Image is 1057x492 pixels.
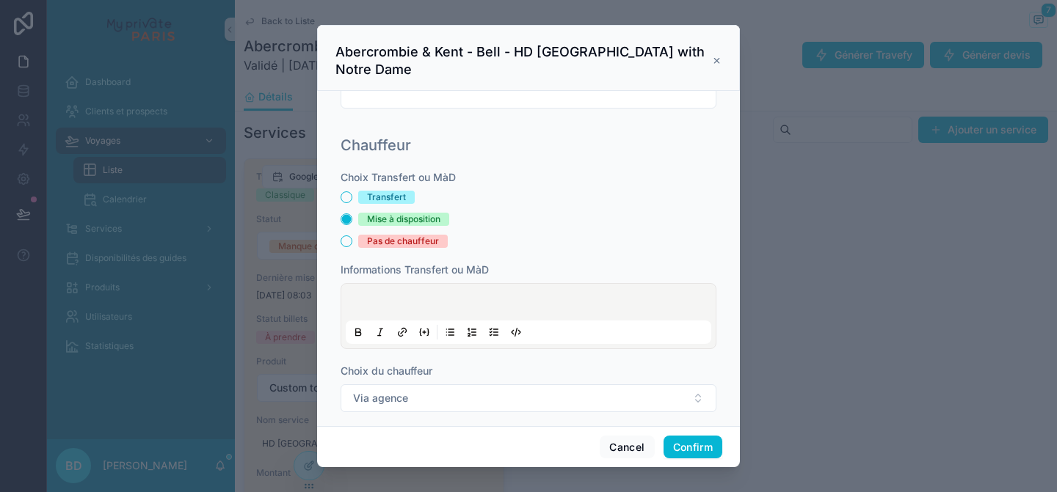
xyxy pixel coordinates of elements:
[341,263,489,276] span: Informations Transfert ou MàD
[367,191,406,204] div: Transfert
[335,43,712,78] h3: Abercrombie & Kent - Bell - HD [GEOGRAPHIC_DATA] with Notre Dame
[353,391,408,405] span: Via agence
[367,235,439,248] div: Pas de chauffeur
[367,213,440,226] div: Mise à disposition
[664,436,722,459] button: Confirm
[341,364,432,377] span: Choix du chauffeur
[341,135,411,155] h1: Chauffeur
[341,384,716,412] button: Select Button
[600,436,654,459] button: Cancel
[341,171,456,183] span: Choix Transfert ou MàD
